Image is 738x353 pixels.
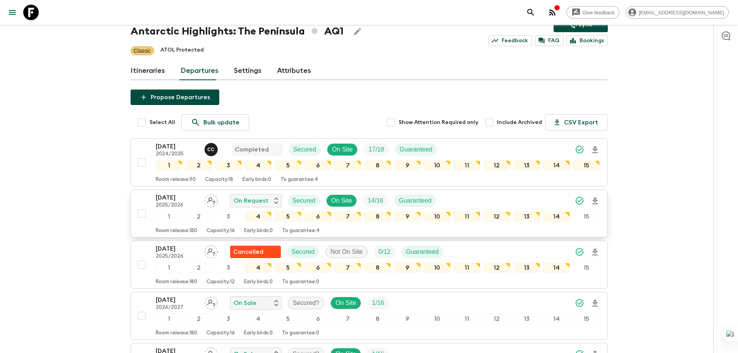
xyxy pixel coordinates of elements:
[292,196,316,205] p: Secured
[364,143,389,156] div: Trip Fill
[635,10,728,15] span: [EMAIL_ADDRESS][DOMAIN_NAME]
[244,279,273,285] p: Early birds: 0
[245,314,272,324] div: 4
[275,160,301,170] div: 5
[424,212,451,222] div: 10
[304,160,331,170] div: 6
[215,263,242,273] div: 3
[185,263,212,273] div: 2
[575,145,584,154] svg: Synced Successfully
[334,263,361,273] div: 7
[364,212,391,222] div: 8
[394,314,421,324] div: 9
[330,297,361,309] div: On Site
[131,90,219,105] button: Propose Departures
[400,145,433,154] p: Guaranteed
[156,295,198,305] p: [DATE]
[156,142,198,151] p: [DATE]
[573,212,600,222] div: 15
[626,6,729,19] div: [EMAIL_ADDRESS][DOMAIN_NAME]
[234,298,256,308] p: On Sale
[578,10,619,15] span: Give feedback
[331,196,352,205] p: On Site
[131,24,344,39] h1: Antarctic Highlights: The Peninsula AQ1
[483,212,510,222] div: 12
[205,177,233,183] p: Capacity: 18
[275,314,301,324] div: 5
[235,145,269,154] p: Completed
[513,160,540,170] div: 13
[326,195,357,207] div: On Site
[282,330,319,336] p: To guarantee: 0
[185,160,212,170] div: 2
[454,212,480,222] div: 11
[304,212,331,222] div: 6
[367,297,389,309] div: Trip Fill
[156,279,197,285] p: Room release: 180
[350,24,365,39] button: Edit Adventure Title
[575,298,584,308] svg: Synced Successfully
[332,145,353,154] p: On Site
[575,247,584,257] svg: Synced Successfully
[206,279,235,285] p: Capacity: 12
[244,330,273,336] p: Early birds: 0
[483,263,510,273] div: 12
[292,247,315,257] p: Secured
[156,330,197,336] p: Room release: 180
[131,292,608,340] button: [DATE]2026/2027Assign pack leaderOn SaleSecured?On SiteTrip Fill123456789101112131415Room release...
[399,196,432,205] p: Guaranteed
[454,314,480,324] div: 11
[394,160,421,170] div: 9
[282,279,319,285] p: To guarantee: 0
[244,228,273,234] p: Early birds: 0
[545,114,608,131] button: CSV Export
[288,195,320,207] div: Secured
[543,212,570,222] div: 14
[156,228,197,234] p: Room release: 180
[325,246,368,258] div: Not On Site
[513,212,540,222] div: 13
[156,193,198,202] p: [DATE]
[483,314,510,324] div: 12
[513,314,540,324] div: 13
[185,314,212,324] div: 2
[363,195,388,207] div: Trip Fill
[205,145,219,152] span: Cecilia Crespi
[282,228,320,234] p: To guarantee: 4
[334,160,361,170] div: 7
[245,212,272,222] div: 4
[205,196,218,203] span: Assign pack leader
[489,35,532,46] a: Feedback
[368,196,383,205] p: 14 / 16
[205,299,218,305] span: Assign pack leader
[5,5,20,20] button: menu
[293,145,317,154] p: Secured
[245,160,272,170] div: 4
[364,314,391,324] div: 8
[364,263,391,273] div: 8
[334,212,361,222] div: 7
[566,35,608,46] a: Bookings
[156,151,198,157] p: 2024/2025
[364,160,391,170] div: 8
[156,305,198,311] p: 2026/2027
[288,297,325,309] div: Secured?
[245,263,272,273] div: 4
[203,118,239,127] p: Bulk update
[334,314,361,324] div: 7
[206,330,235,336] p: Capacity: 16
[156,160,182,170] div: 1
[454,263,480,273] div: 11
[131,241,608,289] button: [DATE]2025/2026Assign pack leaderFlash Pack cancellationSecuredNot On SiteTrip FillGuaranteed1234...
[215,212,242,222] div: 3
[304,263,331,273] div: 6
[304,314,331,324] div: 6
[535,35,563,46] a: FAQ
[424,263,451,273] div: 10
[330,247,363,257] p: Not On Site
[156,263,182,273] div: 1
[483,160,510,170] div: 12
[215,160,242,170] div: 3
[368,145,384,154] p: 17 / 18
[277,62,311,80] a: Attributes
